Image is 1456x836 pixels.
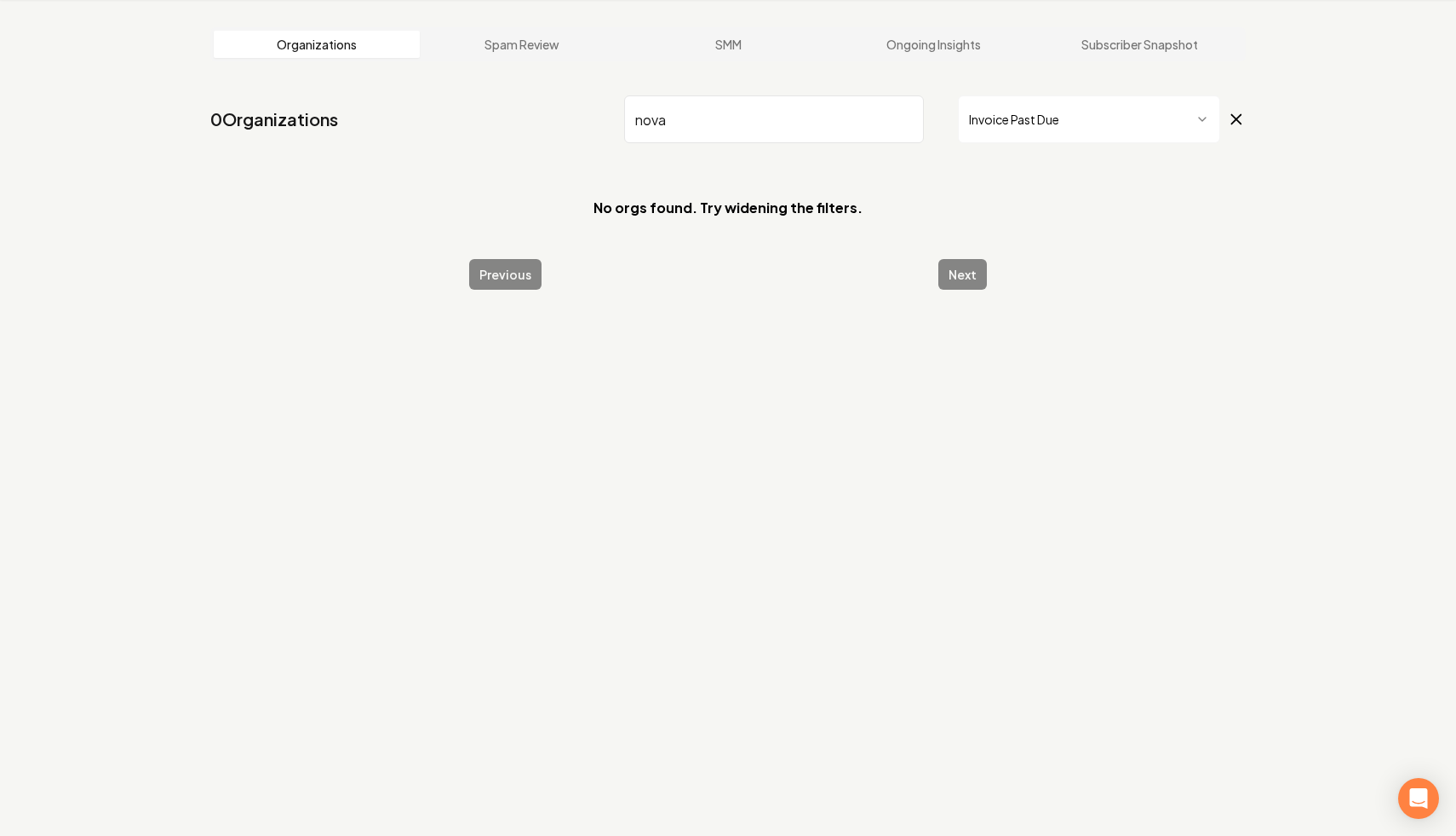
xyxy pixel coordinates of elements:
a: 0Organizations [210,107,338,131]
a: Subscriber Snapshot [1036,31,1242,58]
a: Organizations [214,31,420,58]
input: Search by name or ID [624,95,924,143]
a: Ongoing Insights [831,31,1037,58]
a: Spam Review [420,31,626,58]
div: Open Intercom Messenger [1398,778,1439,819]
a: SMM [625,31,831,58]
section: No orgs found. Try widening the filters. [210,170,1246,245]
